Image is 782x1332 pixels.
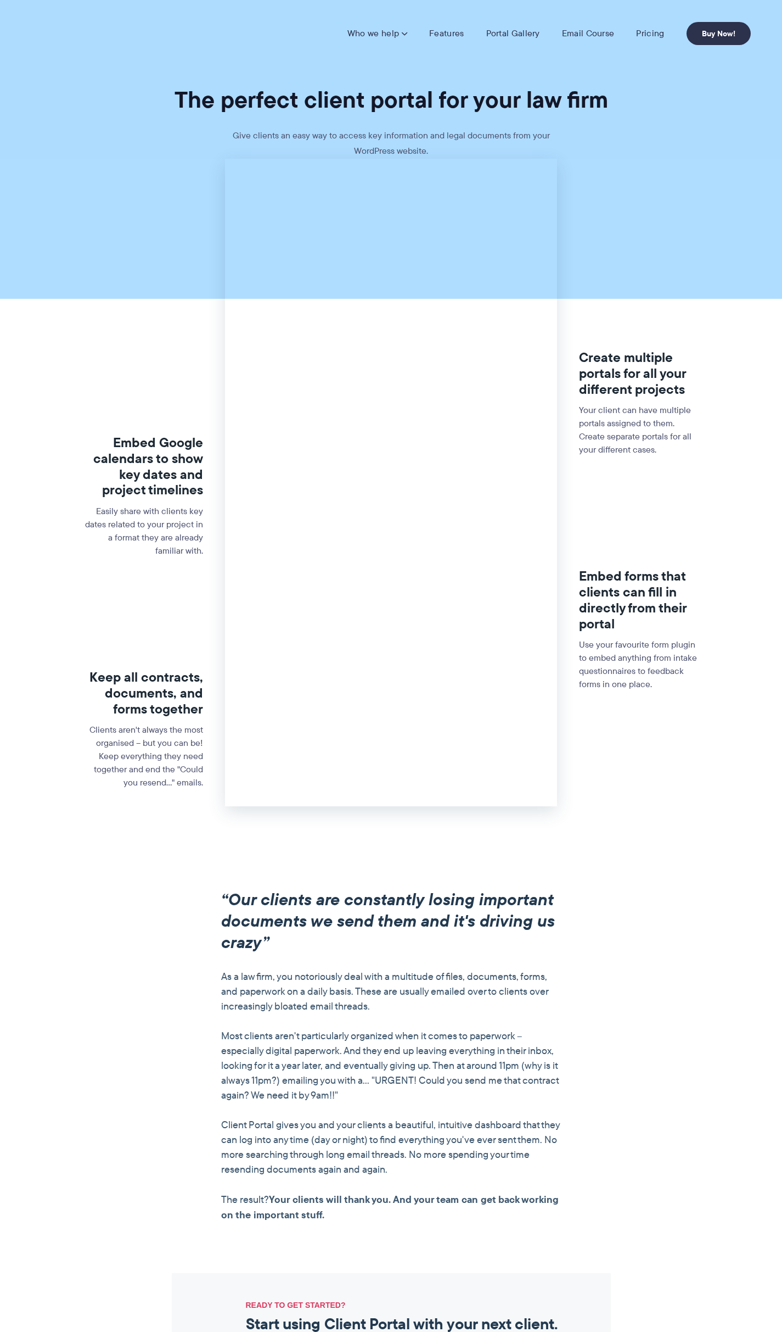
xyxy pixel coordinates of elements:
p: Client Portal gives you and your clients a beautiful, intuitive dashboard that they can log into ... [221,1118,561,1177]
h3: Embed forms that clients can fill in directly from their portal [579,569,699,632]
a: Email Course [562,28,615,39]
p: Use your favourite form plugin to embed anything from intake questionnaires to feedback forms in ... [579,638,699,691]
em: “Our clients are constantly losing important documents we send them and it's driving us crazy” [221,887,555,955]
p: Clients aren't always the most organised – but you can be! Keep everything they need together and... [83,723,203,789]
p: Your client can have multiple portals assigned to them. Create separate portals for all your diff... [579,404,699,456]
p: Easily share with clients key dates related to your project in a format they are already familiar... [83,505,203,558]
strong: Your clients will thank you. And your team can get back working on the important stuff. [221,1192,559,1222]
a: Who we help [347,28,407,39]
h3: Keep all contracts, documents, and forms together [83,670,203,717]
span: READY TO GET STARTED? [246,1301,567,1310]
p: The result? [221,1192,561,1223]
h3: Create multiple portals for all your different projects [579,350,699,397]
a: Buy Now! [687,22,751,45]
a: Pricing [636,28,664,39]
p: Give clients an easy way to access key information and legal documents from your WordPress website. [227,128,556,159]
a: Features [429,28,464,39]
h3: Embed Google calendars to show key dates and project timelines [83,435,203,498]
p: As a law firm, you notoriously deal with a multitude of files, documents, forms, and paperwork on... [221,969,561,1014]
p: Most clients aren't particularly organized when it comes to paperwork – especially digital paperw... [221,1029,561,1103]
a: Portal Gallery [486,28,540,39]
